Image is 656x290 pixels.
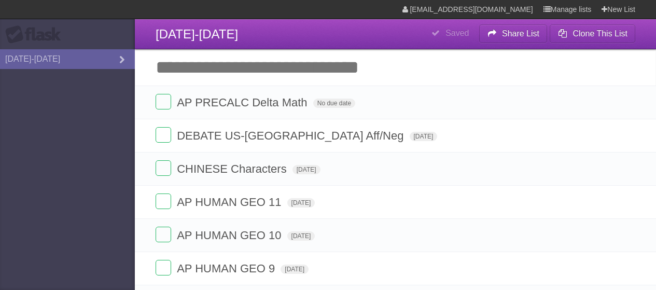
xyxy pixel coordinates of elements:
[292,165,320,174] span: [DATE]
[281,265,309,274] span: [DATE]
[156,260,171,275] label: Done
[502,29,539,38] b: Share List
[550,24,635,43] button: Clone This List
[156,227,171,242] label: Done
[287,231,315,241] span: [DATE]
[156,27,238,41] span: [DATE]-[DATE]
[156,94,171,109] label: Done
[177,129,406,142] span: DEBATE US-[GEOGRAPHIC_DATA] Aff/Neg
[177,229,284,242] span: AP HUMAN GEO 10
[313,99,355,108] span: No due date
[445,29,469,37] b: Saved
[177,162,289,175] span: CHINESE Characters
[177,196,284,209] span: AP HUMAN GEO 11
[287,198,315,208] span: [DATE]
[156,160,171,176] label: Done
[5,25,67,44] div: Flask
[156,127,171,143] label: Done
[177,96,310,109] span: AP PRECALC Delta Math
[156,194,171,209] label: Done
[410,132,438,141] span: [DATE]
[479,24,548,43] button: Share List
[177,262,277,275] span: AP HUMAN GEO 9
[573,29,627,38] b: Clone This List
